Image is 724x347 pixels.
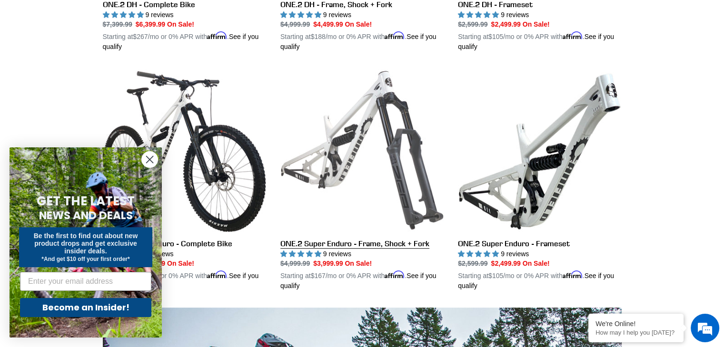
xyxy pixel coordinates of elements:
[20,298,151,317] button: Become an Insider!
[595,329,676,336] p: How may I help you today?
[37,193,135,210] span: GET THE LATEST
[20,272,151,291] input: Enter your email address
[595,320,676,328] div: We're Online!
[141,151,158,168] button: Close dialog
[39,208,133,223] span: NEWS AND DEALS
[41,256,129,262] span: *And get $10 off your first order*
[34,232,138,255] span: Be the first to find out about new product drops and get exclusive insider deals.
